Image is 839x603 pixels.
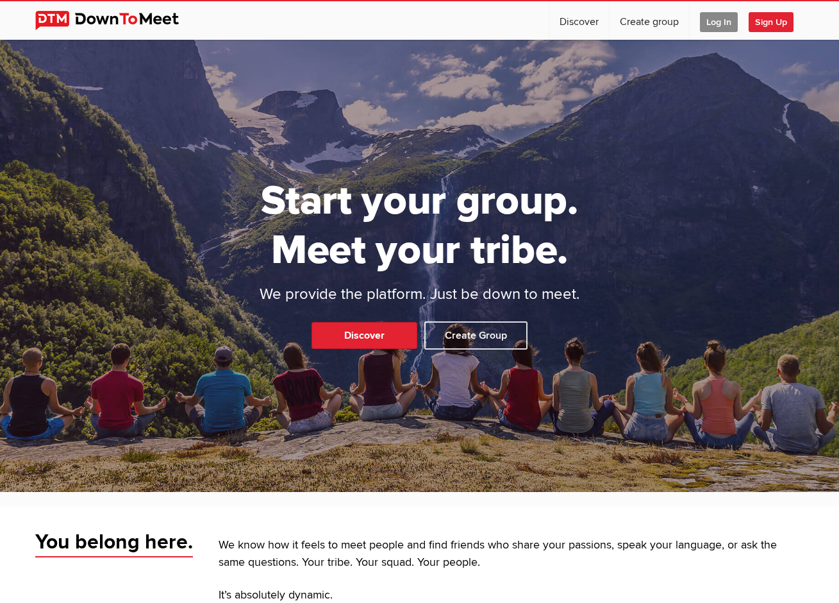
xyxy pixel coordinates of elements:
[35,11,199,30] img: DownToMeet
[312,322,417,349] a: Discover
[35,529,193,557] span: You belong here.
[549,1,609,40] a: Discover
[749,12,793,32] span: Sign Up
[690,1,748,40] a: Log In
[700,12,738,32] span: Log In
[219,537,804,572] p: We know how it feels to meet people and find friends who share your passions, speak your language...
[749,1,804,40] a: Sign Up
[212,176,628,275] h1: Start your group. Meet your tribe.
[424,321,527,350] a: Create Group
[610,1,689,40] a: Create group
